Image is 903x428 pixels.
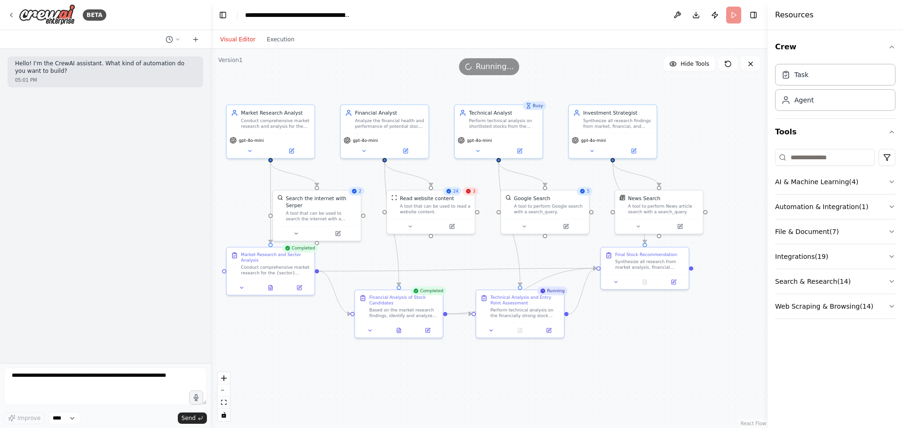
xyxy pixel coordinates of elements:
span: 24 [453,188,459,194]
button: AI & Machine Learning(4) [775,170,895,194]
button: Switch to previous chat [162,34,184,45]
img: Logo [19,4,75,25]
img: ScrapeWebsiteTool [391,195,397,201]
div: Final Stock Recommendation [615,252,677,257]
div: CompletedFinancial Analysis of Stock CandidatesBased on the market research findings, identify an... [354,289,443,338]
div: Conduct comprehensive market research for the {sector} sector. Analyze current market conditions,... [241,265,310,276]
button: Execution [261,34,300,45]
div: Synthesize all research from market analysis, financial analysis, and technical analysis to make ... [615,259,684,270]
a: React Flow attribution [741,421,766,426]
button: Crew [775,34,895,60]
div: Market Research Analyst [241,109,310,117]
div: BusyTechnical AnalystPerform technical analysis on shortlisted stocks from the {sector} sector, a... [454,104,543,159]
div: Conduct comprehensive market research and analysis for the {sector} sector, identifying market tr... [241,118,310,129]
p: Hello! I'm the CrewAI assistant. What kind of automation do you want to build? [15,60,196,75]
button: zoom in [218,372,230,384]
button: Hide Tools [664,56,715,71]
button: Open in side panel [317,229,358,238]
button: zoom out [218,384,230,397]
div: 5SerplyWebSearchToolGoogle SearchA tool to perform Google search with a search_query. [500,190,589,234]
g: Edge from 34eb4930-0859-48c6-9074-68978236a634 to 821fd021-5e2f-4e4e-b997-e55f120a890c [319,268,350,318]
button: Integrations(19) [775,244,895,269]
button: Tools [775,119,895,145]
g: Edge from 18a158a8-c69c-40ff-b259-8deff13fc731 to 59a0ad36-eb9f-45b1-b7a3-f453322056a4 [381,163,435,186]
div: Investment Strategist [583,109,652,117]
div: Read website content [400,195,454,202]
img: SerplyWebSearchTool [506,195,511,201]
div: BETA [83,9,106,21]
button: Hide right sidebar [747,8,760,22]
button: Open in side panel [432,222,472,231]
div: 05:01 PM [15,77,196,84]
div: 243ScrapeWebsiteToolRead website contentA tool that can be used to read a website content. [387,190,475,234]
nav: breadcrumb [245,10,351,20]
button: Open in side panel [499,147,540,155]
span: gpt-4o-mini [581,138,606,143]
div: Google Search [514,195,550,202]
button: Open in side panel [385,147,426,155]
span: Improve [17,414,40,422]
button: Improve [4,412,45,424]
span: 2 [359,188,362,194]
g: Edge from bc78b32d-2178-4bf5-851b-e6de3476cb8e to 8ff71e46-bda7-4c80-be08-d2d70eb2985c [267,163,321,186]
button: Search & Research(14) [775,269,895,294]
button: View output [255,283,285,292]
g: Edge from 6ea6024f-3969-4d6f-ad65-e8e316b73354 to 994761dd-5a6f-4860-ae3c-f52775faf60b [609,163,648,243]
button: No output available [630,278,660,286]
div: Running [537,287,568,295]
button: Open in side panel [271,147,312,155]
button: Web Scraping & Browsing(14) [775,294,895,319]
button: No output available [505,326,535,335]
button: fit view [218,397,230,409]
span: Send [182,414,196,422]
button: Open in side panel [613,147,654,155]
div: A tool to perform News article search with a search_query. [628,203,698,215]
button: Open in side panel [661,278,686,286]
button: Start a new chat [188,34,203,45]
span: gpt-4o-mini [239,138,264,143]
g: Edge from bc78b32d-2178-4bf5-851b-e6de3476cb8e to 34eb4930-0859-48c6-9074-68978236a634 [267,163,274,243]
button: Send [178,412,207,424]
span: gpt-4o-mini [467,138,492,143]
div: Busy [523,101,546,110]
div: Financial Analysis of Stock Candidates [369,295,438,306]
div: Market Research and Sector Analysis [241,252,310,263]
div: Technical Analyst [469,109,538,117]
span: Hide Tools [681,60,709,68]
div: CompletedMarket Research and Sector AnalysisConduct comprehensive market research for the {sector... [226,247,315,296]
button: Open in side panel [660,222,700,231]
g: Edge from c496929b-0bc9-4aee-bb96-ab7b7c7cd5bc to 8a3a3c6e-436e-40ca-8ec5-bc363c8f9dbc [495,163,549,186]
g: Edge from 821fd021-5e2f-4e4e-b997-e55f120a890c to f5fdf001-d59e-490b-9cf8-85871ff12397 [447,310,472,317]
div: Agent [794,95,814,105]
div: Synthesize all research findings from market, financial, and technical analysis to make a final s... [583,118,652,129]
div: Market Research AnalystConduct comprehensive market research and analysis for the {sector} sector... [226,104,315,159]
button: Open in side panel [546,222,586,231]
span: gpt-4o-mini [353,138,378,143]
g: Edge from 34eb4930-0859-48c6-9074-68978236a634 to 994761dd-5a6f-4860-ae3c-f52775faf60b [319,265,596,274]
div: Tools [775,145,895,327]
div: A tool that can be used to read a website content. [400,203,470,215]
div: A tool to perform Google search with a search_query. [514,203,585,215]
button: File & Document(7) [775,219,895,244]
div: News Search [628,195,660,202]
div: Completed [410,287,446,295]
div: Perform technical analysis on shortlisted stocks from the {sector} sector, analyzing price patter... [469,118,538,129]
div: RunningTechnical Analysis and Entry Point AssessmentPerform technical analysis on the financially... [475,289,564,338]
div: Completed [282,244,318,252]
button: Click to speak your automation idea [189,390,203,405]
div: Analyze the financial health and performance of potential stock candidates in the {sector} sector... [355,118,424,129]
div: Crew [775,60,895,118]
div: Search the internet with Serper [286,195,356,209]
img: SerplyNewsSearchTool [619,195,625,201]
div: React Flow controls [218,372,230,421]
span: 3 [473,188,475,194]
button: Hide left sidebar [216,8,230,22]
g: Edge from c496929b-0bc9-4aee-bb96-ab7b7c7cd5bc to f5fdf001-d59e-490b-9cf8-85871ff12397 [495,163,524,286]
div: Technical Analysis and Entry Point Assessment [491,295,560,306]
div: Version 1 [218,56,243,64]
div: Based on the market research findings, identify and analyze the top {number_of_stocks} stock cand... [369,307,438,319]
g: Edge from f5fdf001-d59e-490b-9cf8-85871ff12397 to 994761dd-5a6f-4860-ae3c-f52775faf60b [569,265,596,317]
div: A tool that can be used to search the internet with a search_query. Supports different search typ... [286,210,356,222]
div: Final Stock RecommendationSynthesize all research from market analysis, financial analysis, and t... [600,247,689,290]
button: Open in side panel [287,283,311,292]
